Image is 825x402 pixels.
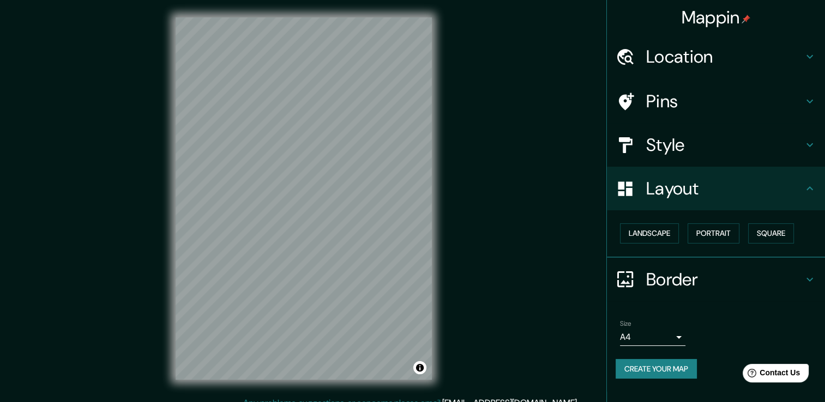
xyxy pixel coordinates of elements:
[742,15,750,23] img: pin-icon.png
[616,359,697,379] button: Create your map
[646,134,803,156] h4: Style
[748,223,794,243] button: Square
[646,90,803,112] h4: Pins
[728,360,813,390] iframe: Help widget launcher
[607,167,825,210] div: Layout
[646,46,803,68] h4: Location
[607,80,825,123] div: Pins
[620,319,631,328] label: Size
[646,269,803,290] h4: Border
[620,328,685,346] div: A4
[176,17,432,380] canvas: Map
[607,35,825,78] div: Location
[607,123,825,167] div: Style
[620,223,679,243] button: Landscape
[413,361,426,374] button: Toggle attribution
[607,258,825,301] div: Border
[646,178,803,199] h4: Layout
[688,223,739,243] button: Portrait
[682,7,751,28] h4: Mappin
